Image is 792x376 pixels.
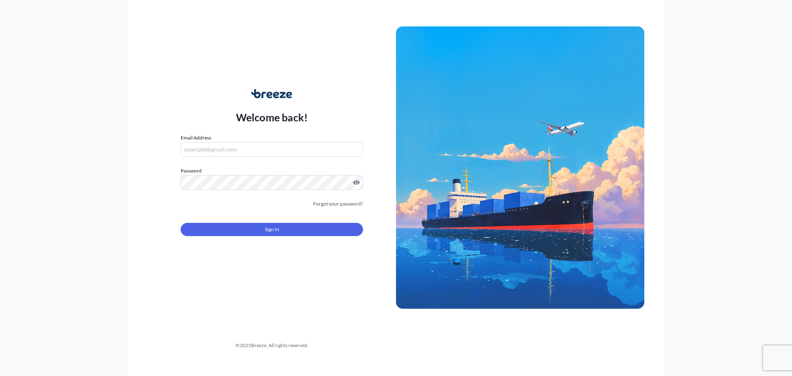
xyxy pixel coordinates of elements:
a: Forgot your password? [313,200,363,208]
button: Show password [353,179,360,186]
span: Sign In [265,225,279,234]
div: © 2025 Breeze. All rights reserved. [148,341,396,350]
label: Password [181,167,363,175]
label: Email Address [181,134,211,142]
img: Ship illustration [396,26,644,309]
p: Welcome back! [236,111,308,124]
input: example@gmail.com [181,142,363,157]
button: Sign In [181,223,363,236]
